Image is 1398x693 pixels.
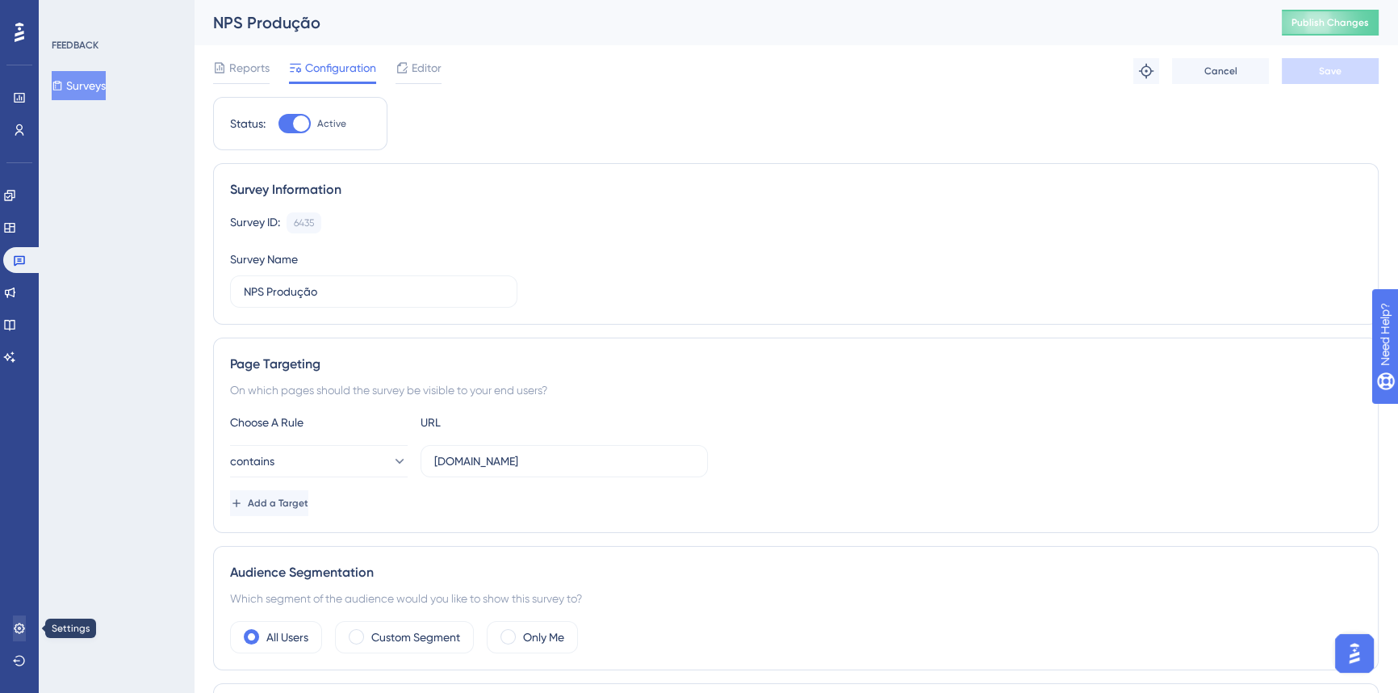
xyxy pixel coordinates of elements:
[1204,65,1237,78] span: Cancel
[248,497,308,510] span: Add a Target
[1330,629,1379,678] iframe: UserGuiding AI Assistant Launcher
[230,589,1362,608] div: Which segment of the audience would you like to show this survey to?
[230,180,1362,199] div: Survey Information
[371,628,460,647] label: Custom Segment
[230,380,1362,400] div: On which pages should the survey be visible to your end users?
[266,628,308,647] label: All Users
[230,212,280,233] div: Survey ID:
[294,216,314,229] div: 6435
[434,452,694,470] input: yourwebsite.com/path
[52,71,106,100] button: Surveys
[317,117,346,130] span: Active
[1282,10,1379,36] button: Publish Changes
[1319,65,1341,78] span: Save
[230,250,298,269] div: Survey Name
[230,563,1362,582] div: Audience Segmentation
[213,11,1241,34] div: NPS Produção
[1291,16,1369,29] span: Publish Changes
[230,451,274,471] span: contains
[421,413,598,432] div: URL
[230,490,308,516] button: Add a Target
[305,58,376,78] span: Configuration
[1172,58,1269,84] button: Cancel
[230,355,1362,374] div: Page Targeting
[244,283,504,300] input: Type your Survey name
[1282,58,1379,84] button: Save
[230,114,266,133] div: Status:
[229,58,270,78] span: Reports
[230,413,408,432] div: Choose A Rule
[230,445,408,477] button: contains
[38,4,101,23] span: Need Help?
[52,39,98,52] div: FEEDBACK
[412,58,442,78] span: Editor
[523,628,564,647] label: Only Me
